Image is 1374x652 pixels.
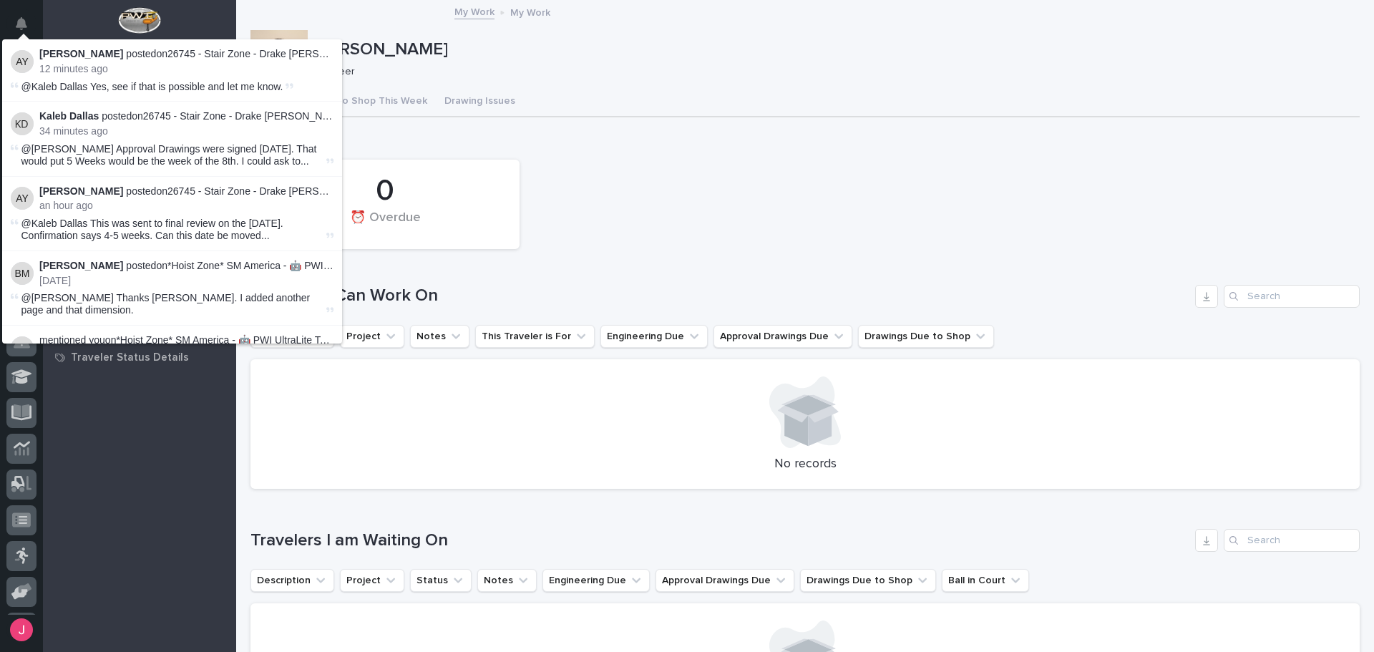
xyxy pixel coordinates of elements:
[18,17,36,40] div: Notifications
[656,569,794,592] button: Approval Drawings Due
[21,81,283,92] span: @Kaleb Dallas Yes, see if that is possible and let me know.
[39,125,333,137] p: 34 minutes ago
[118,7,160,34] img: Workspace Logo
[39,200,333,212] p: an hour ago
[1224,285,1360,308] input: Search
[167,48,494,59] a: 26745 - Stair Zone - Drake [PERSON_NAME] Steel - Custom Crossovers
[39,260,123,271] strong: [PERSON_NAME]
[39,185,333,198] p: posted on :
[477,569,537,592] button: Notes
[43,346,236,368] a: Traveler Status Details
[39,48,333,60] p: posted on :
[11,112,34,135] img: Kaleb Dallas
[11,50,34,73] img: Adam Yutzy
[340,569,404,592] button: Project
[39,260,333,272] p: posted on :
[250,530,1189,551] h1: Travelers I am Waiting On
[39,110,333,122] p: posted on :
[39,110,99,122] strong: Kaleb Dallas
[11,262,34,285] img: Ben Miller
[6,9,36,39] button: Notifications
[942,569,1029,592] button: Ball in Court
[275,210,495,240] div: ⏰ Overdue
[39,63,333,75] p: 12 minutes ago
[21,292,311,316] span: @[PERSON_NAME] Thanks [PERSON_NAME]. I added another page and that dimension.
[713,325,852,348] button: Approval Drawings Due
[328,87,436,117] button: To Shop This Week
[71,351,189,364] p: Traveler Status Details
[510,4,550,19] p: My Work
[475,325,595,348] button: This Traveler is For
[6,615,36,645] button: users-avatar
[167,260,585,271] a: *Hoist Zone* SM America - 🤖 PWI UltraLite Telescoping Gantry Crane (12' – 16' HUB Range)
[250,286,1189,306] h1: Travelers I Can Work On
[39,185,123,197] strong: [PERSON_NAME]
[167,185,494,197] a: 26745 - Stair Zone - Drake [PERSON_NAME] Steel - Custom Crossovers
[116,334,533,346] a: *Hoist Zone* SM America - 🤖 PWI UltraLite Telescoping Gantry Crane (12' – 16' HUB Range)
[275,173,495,209] div: 0
[340,325,404,348] button: Project
[39,275,333,287] p: [DATE]
[21,143,323,167] span: @[PERSON_NAME] Approval Drawings were signed [DATE]. That would put 5 Weeks would be the week of ...
[39,48,123,59] strong: [PERSON_NAME]
[454,3,494,19] a: My Work
[1224,529,1360,552] input: Search
[11,187,34,210] img: Adam Yutzy
[250,569,334,592] button: Description
[800,569,936,592] button: Drawings Due to Shop
[436,87,524,117] button: Drawing Issues
[313,39,1354,60] p: [PERSON_NAME]
[39,334,333,346] p: mentioned you on :
[143,110,469,122] a: 26745 - Stair Zone - Drake [PERSON_NAME] Steel - Custom Crossovers
[858,325,994,348] button: Drawings Due to Shop
[268,457,1343,472] p: No records
[313,66,1348,78] p: Engineer
[21,218,323,242] span: @Kaleb Dallas This was sent to final review on the [DATE]. Confirmation says 4-5 weeks. Can this ...
[410,569,472,592] button: Status
[410,325,469,348] button: Notes
[542,569,650,592] button: Engineering Due
[600,325,708,348] button: Engineering Due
